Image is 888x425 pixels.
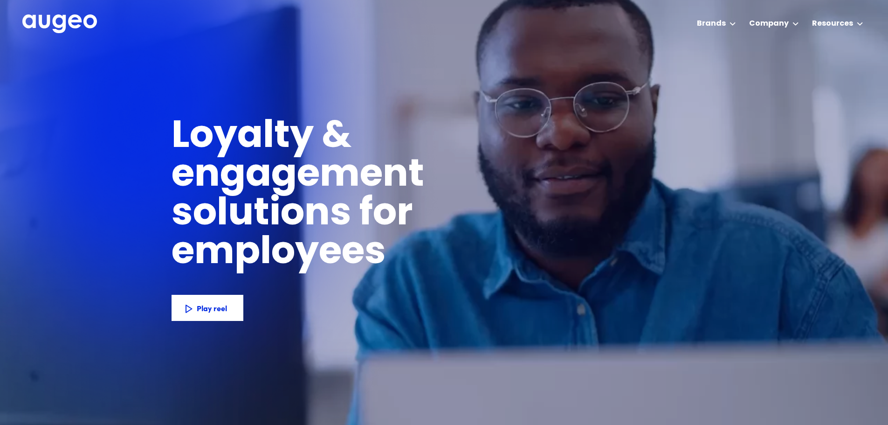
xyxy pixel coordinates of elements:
[172,234,402,273] h1: employees
[22,14,97,34] img: Augeo's full logo in white.
[172,118,574,234] h1: Loyalty & engagement solutions for
[172,295,243,321] a: Play reel
[22,14,97,34] a: home
[812,18,853,29] div: Resources
[749,18,789,29] div: Company
[697,18,726,29] div: Brands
